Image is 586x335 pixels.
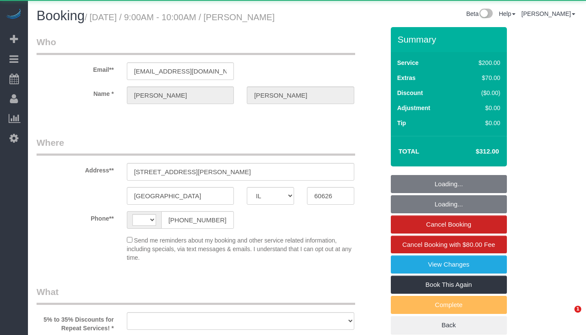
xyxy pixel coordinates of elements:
h3: Summary [398,34,503,44]
input: First Name** [127,86,234,104]
legend: Where [37,136,355,156]
a: Help [499,10,515,17]
span: Send me reminders about my booking and other service related information, including specials, via... [127,237,352,261]
span: Booking [37,8,85,23]
label: Tip [397,119,406,127]
label: Name * [30,86,120,98]
div: $0.00 [460,119,500,127]
img: New interface [479,9,493,20]
small: / [DATE] / 9:00AM - 10:00AM / [PERSON_NAME] [85,12,275,22]
a: Cancel Booking [391,215,507,234]
label: Discount [397,89,423,97]
label: Extras [397,74,416,82]
input: Zip Code** [307,187,354,205]
div: ($0.00) [460,89,500,97]
img: Automaid Logo [5,9,22,21]
h4: $312.00 [450,148,499,155]
a: Cancel Booking with $80.00 Fee [391,236,507,254]
a: [PERSON_NAME] [522,10,575,17]
a: View Changes [391,255,507,274]
label: Adjustment [397,104,430,112]
a: Back [391,316,507,334]
label: 5% to 35% Discounts for Repeat Services! * [30,312,120,332]
legend: Who [37,36,355,55]
div: $200.00 [460,58,500,67]
iframe: Intercom live chat [557,306,577,326]
strong: Total [399,148,420,155]
div: $0.00 [460,104,500,112]
a: Book This Again [391,276,507,294]
label: Service [397,58,419,67]
div: $70.00 [460,74,500,82]
span: 1 [574,306,581,313]
input: Last Name* [247,86,354,104]
span: Cancel Booking with $80.00 Fee [402,241,495,248]
legend: What [37,286,355,305]
a: Beta [466,10,493,17]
